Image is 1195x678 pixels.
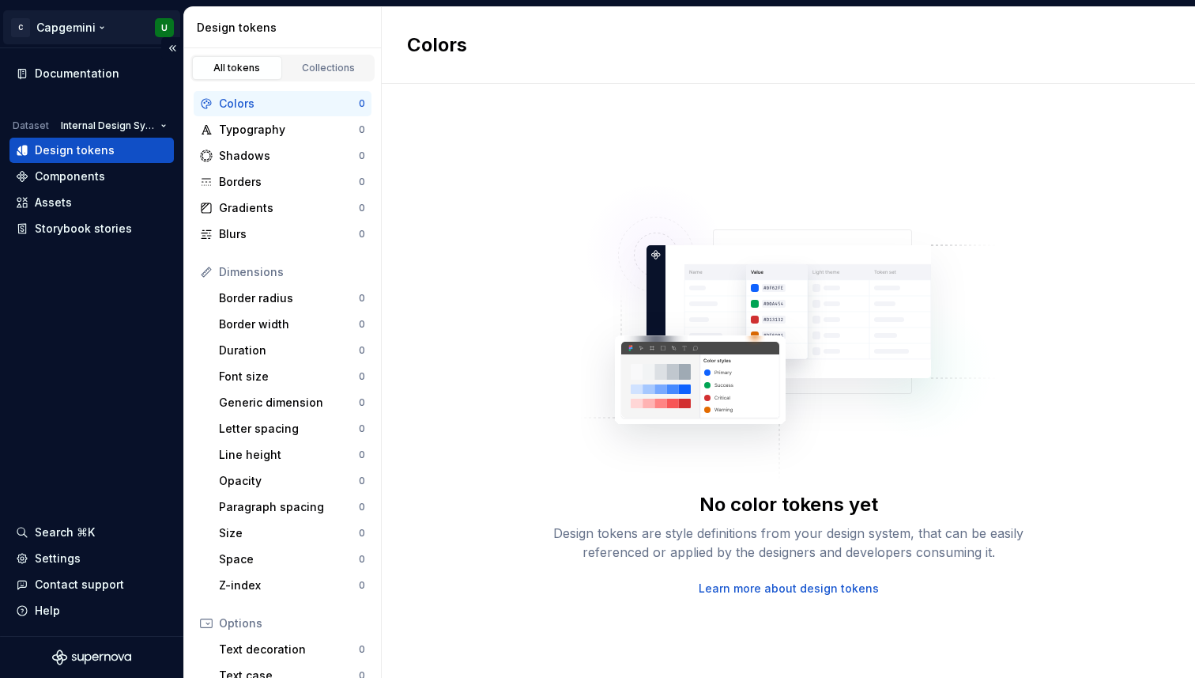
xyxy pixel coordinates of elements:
[359,150,365,162] div: 0
[13,119,49,132] div: Dataset
[359,97,365,110] div: 0
[219,290,359,306] div: Border radius
[699,581,879,597] a: Learn more about design tokens
[194,143,371,169] a: Shadows0
[359,123,365,136] div: 0
[213,494,371,520] a: Paragraph spacing0
[219,642,359,657] div: Text decoration
[359,475,365,487] div: 0
[11,18,30,37] div: C
[219,395,359,411] div: Generic dimension
[213,442,371,468] a: Line height0
[219,148,359,164] div: Shadows
[198,62,277,74] div: All tokens
[35,195,72,210] div: Assets
[219,96,359,112] div: Colors
[213,390,371,415] a: Generic dimension0
[219,551,359,567] div: Space
[213,573,371,598] a: Z-index0
[213,468,371,494] a: Opacity0
[9,164,174,189] a: Components
[213,338,371,363] a: Duration0
[61,119,154,132] span: Internal Design System
[359,449,365,461] div: 0
[359,318,365,331] div: 0
[219,447,359,463] div: Line height
[359,292,365,305] div: 0
[161,37,183,59] button: Collapse sidebar
[359,176,365,188] div: 0
[219,473,359,489] div: Opacity
[35,551,81,566] div: Settings
[194,169,371,195] a: Borders0
[219,525,359,541] div: Size
[9,216,174,241] a: Storybook stories
[3,10,180,44] button: CCapgeminiU
[219,369,359,384] div: Font size
[213,312,371,337] a: Border width0
[9,190,174,215] a: Assets
[197,20,375,36] div: Design tokens
[213,547,371,572] a: Space0
[213,416,371,441] a: Letter spacing0
[35,169,105,184] div: Components
[359,579,365,592] div: 0
[219,122,359,138] div: Typography
[35,66,119,81] div: Documentation
[219,616,365,631] div: Options
[359,344,365,357] div: 0
[359,643,365,656] div: 0
[54,115,174,137] button: Internal Design System
[213,286,371,311] a: Border radius0
[213,521,371,546] a: Size0
[407,32,467,58] h2: Colors
[219,343,359,358] div: Duration
[194,91,371,116] a: Colors0
[536,524,1042,562] div: Design tokens are style definitions from your design system, that can be easily referenced or app...
[359,396,365,409] div: 0
[289,62,368,74] div: Collections
[161,21,168,34] div: U
[194,222,371,247] a: Blurs0
[359,228,365,241] div: 0
[52,650,131,665] svg: Supernova Logo
[35,603,60,619] div: Help
[35,142,115,158] div: Design tokens
[219,200,359,216] div: Gradients
[9,61,174,86] a: Documentation
[35,221,132,237] div: Storybook stories
[219,499,359,515] div: Paragraph spacing
[359,501,365,513] div: 0
[9,572,174,597] button: Contact support
[9,546,174,571] a: Settings
[194,195,371,221] a: Gradients0
[35,577,124,593] div: Contact support
[219,421,359,437] div: Letter spacing
[9,520,174,545] button: Search ⌘K
[219,264,365,280] div: Dimensions
[359,527,365,540] div: 0
[36,20,96,36] div: Capgemini
[699,492,878,517] div: No color tokens yet
[359,370,365,383] div: 0
[35,525,95,540] div: Search ⌘K
[194,117,371,142] a: Typography0
[213,364,371,389] a: Font size0
[359,202,365,214] div: 0
[213,637,371,662] a: Text decoration0
[359,553,365,566] div: 0
[219,316,359,332] div: Border width
[219,174,359,190] div: Borders
[219,578,359,593] div: Z-index
[9,598,174,623] button: Help
[9,138,174,163] a: Design tokens
[359,422,365,435] div: 0
[219,226,359,242] div: Blurs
